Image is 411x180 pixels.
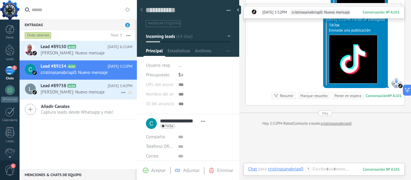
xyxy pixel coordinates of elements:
[391,77,402,88] span: TikTok
[283,121,293,126] span: Robot
[148,21,180,26] span: #agregar etiquetas
[252,10,256,14] img: tiktok_kommo.svg
[41,50,121,56] span: [PERSON_NAME]: Nuevo mensaje
[20,80,137,99] a: Lead #89758 A104 [DATE] 5:42PM [PERSON_NAME]: Nuevo mensaje
[268,166,303,172] div: cristinasanabriap0
[41,109,113,115] span: Captura leads desde Whatsapp y más!
[146,48,163,57] span: Principal
[388,93,402,98] div: № A101
[41,44,66,50] span: Lead #89150
[146,80,174,90] div: URL del anuncio de TikTok
[1,139,19,143] div: Listas
[366,93,388,98] div: Conversación
[20,169,135,180] div: Menciones & Chats de equipo
[41,83,66,89] span: Lead #89758
[32,71,37,75] img: tiktok_kommo.svg
[322,110,329,116] div: Hoy
[326,17,351,23] div: [DATE] 5:31PM
[151,168,166,173] span: Aceptar
[67,45,76,49] span: A100
[108,83,132,89] span: [DATE] 5:42PM
[20,60,137,80] a: Lead #89154 A101 [DATE] 5:52PM cristinasanabriap0: Nuevo mensaje
[146,90,174,99] div: Nombre del anuncio de TikTok
[168,48,190,57] span: Estadísticas
[146,82,197,87] span: URL del anuncio de TikTok
[146,132,174,142] div: Compañía
[146,153,159,159] span: Correo
[293,121,321,127] div: Contacto creado:
[334,93,361,99] div: Poner en espera
[329,23,385,33] div: TikTok Enviaste una publicación
[1,57,19,61] div: Leads
[108,63,132,69] span: [DATE] 5:52PM
[363,9,400,15] span: Conversación № A101
[25,32,51,39] div: Chats abiertos
[20,19,135,30] div: Entradas
[108,44,132,50] span: [DATE] 6:21AM
[329,35,377,83] img: tiktok_logo.png
[352,17,363,23] span: TikTok
[41,63,66,69] span: Lead #89154
[125,23,130,27] span: 3
[108,32,122,38] div: Total: 3
[235,5,241,14] div: Ocultar
[178,70,230,80] div: $
[300,93,327,99] div: Marque resuelto
[32,51,37,55] img: tiktok_kommo.svg
[41,70,121,75] span: cristinasanabriap0: Nuevo mensaje
[12,66,17,70] span: 3
[262,121,283,127] div: Hoy 2:52PM
[146,99,174,109] div: ID del anuncio de TikTok
[1,97,18,102] div: WhatsApp
[280,93,293,99] div: Resumir
[1,118,19,122] div: Calendario
[20,41,137,60] a: Lead #89150 A100 [DATE] 6:21AM [PERSON_NAME]: Nuevo mensaje
[146,92,204,96] span: Nombre del anuncio de TikTok
[262,9,288,15] span: [DATE] 5:52PM
[321,121,352,127] a: cristinasanabriap0
[146,142,174,151] button: Teléfono Oficina
[1,36,19,40] div: Panel
[398,84,403,88] img: tiktok_kommo.svg
[67,64,76,68] span: A101
[292,9,350,15] span: cristinasanabriap0: Nuevo mensaje
[1,77,19,81] div: Chats
[303,166,304,172] span: :
[146,70,174,80] div: Presupuesto
[183,168,200,173] span: Adjuntar
[146,72,169,78] span: Presupuesto
[363,167,400,172] div: 101
[146,61,174,70] div: Usuario resp.
[165,125,173,128] span: TikTok
[195,48,211,57] span: Archivos
[258,166,267,172] span: para
[178,63,182,68] span: ...
[67,84,76,88] span: A104
[217,168,233,173] span: Eliminar
[122,30,135,41] button: Más
[41,89,121,95] span: [PERSON_NAME]: Nuevo mensaje
[146,102,193,106] span: ID del anuncio de TikTok
[146,63,171,68] span: Usuario resp.
[41,104,113,109] span: Añadir Canales
[146,151,159,161] button: Correo
[11,163,16,168] span: 1
[32,90,37,94] img: tiktok_kommo.svg
[146,144,177,149] span: Teléfono Oficina
[368,17,385,23] span: Entregado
